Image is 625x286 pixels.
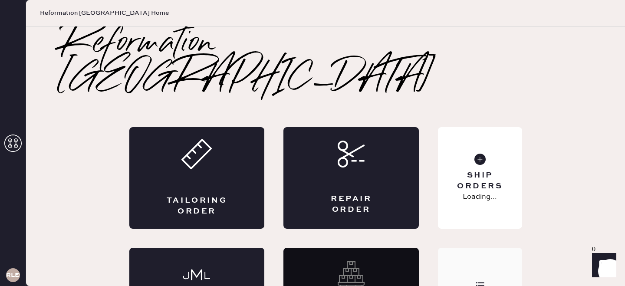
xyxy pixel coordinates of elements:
div: Tailoring Order [164,195,230,217]
iframe: Front Chat [584,247,621,284]
p: Loading... [463,192,497,202]
span: Reformation [GEOGRAPHIC_DATA] Home [40,9,169,17]
div: Ship Orders [445,170,515,192]
div: Repair Order [318,194,384,215]
h2: Reformation [GEOGRAPHIC_DATA] [61,26,590,96]
h3: RLESA [6,272,20,278]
